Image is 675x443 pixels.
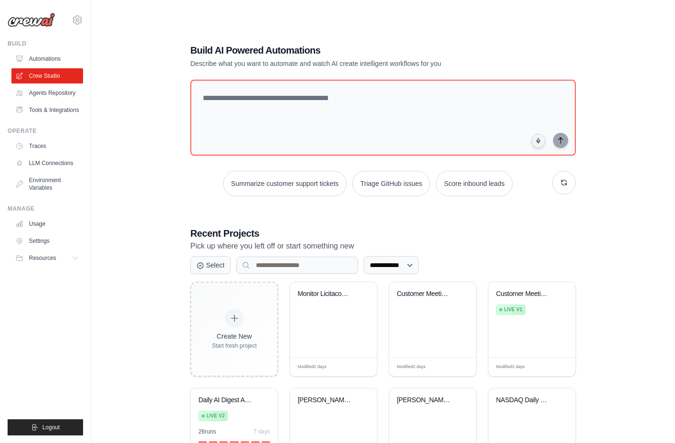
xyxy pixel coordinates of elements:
span: Live v2 [206,412,225,420]
a: Crew Studio [11,68,83,83]
div: Analise de Renda Fixa - Resumo Executivo [298,396,355,405]
button: Click to speak your automation idea [531,134,545,148]
p: Pick up where you left off or start something new [190,240,576,252]
button: Logout [8,419,83,435]
div: Start fresh project [212,342,257,350]
div: 26 run s [198,428,216,435]
span: Manage [525,363,543,370]
div: 7 days [253,428,270,435]
a: Tools & Integrations [11,102,83,118]
a: Settings [11,233,83,249]
button: Get new suggestions [552,171,576,194]
div: Manage deployment [525,363,549,370]
div: Customer Meeting Intelligence & AI Automation Advisor [397,290,454,298]
span: Modified 2 days [397,364,426,370]
button: Summarize customer support tickets [223,171,347,196]
div: NASDAQ Daily Stock Analysis [496,396,553,405]
a: Agents Repository [11,85,83,101]
a: Traces [11,138,83,154]
div: Monitor Licitacoes Goias - Compras.gov [298,290,355,298]
h3: Recent Projects [190,227,576,240]
a: Environment Variables [11,173,83,195]
span: Modified 2 days [496,364,525,370]
span: Edit [355,363,363,370]
span: Edit [454,363,462,370]
a: Usage [11,216,83,231]
img: Logo [8,13,55,27]
span: Edit [553,363,561,370]
button: Select [190,256,231,274]
div: Paulo Rgde - Recrutamento Ex-Bancarios LinkedIn [397,396,454,405]
span: Live v1 [504,306,522,314]
div: Create New [212,332,257,341]
div: Build [8,40,83,47]
div: Customer Meeting Preparation Intelligence [496,290,553,298]
button: Resources [11,250,83,266]
a: Automations [11,51,83,66]
div: Manage [8,205,83,212]
button: Score inbound leads [436,171,513,196]
div: Daily AI Digest Automation [198,396,256,405]
span: Resources [29,254,56,262]
p: Describe what you want to automate and watch AI create intelligent workflows for you [190,59,509,68]
span: Modified 2 days [298,364,327,370]
a: LLM Connections [11,156,83,171]
h1: Build AI Powered Automations [190,44,509,57]
span: Logout [42,424,60,431]
div: Operate [8,127,83,135]
button: Triage GitHub issues [352,171,430,196]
